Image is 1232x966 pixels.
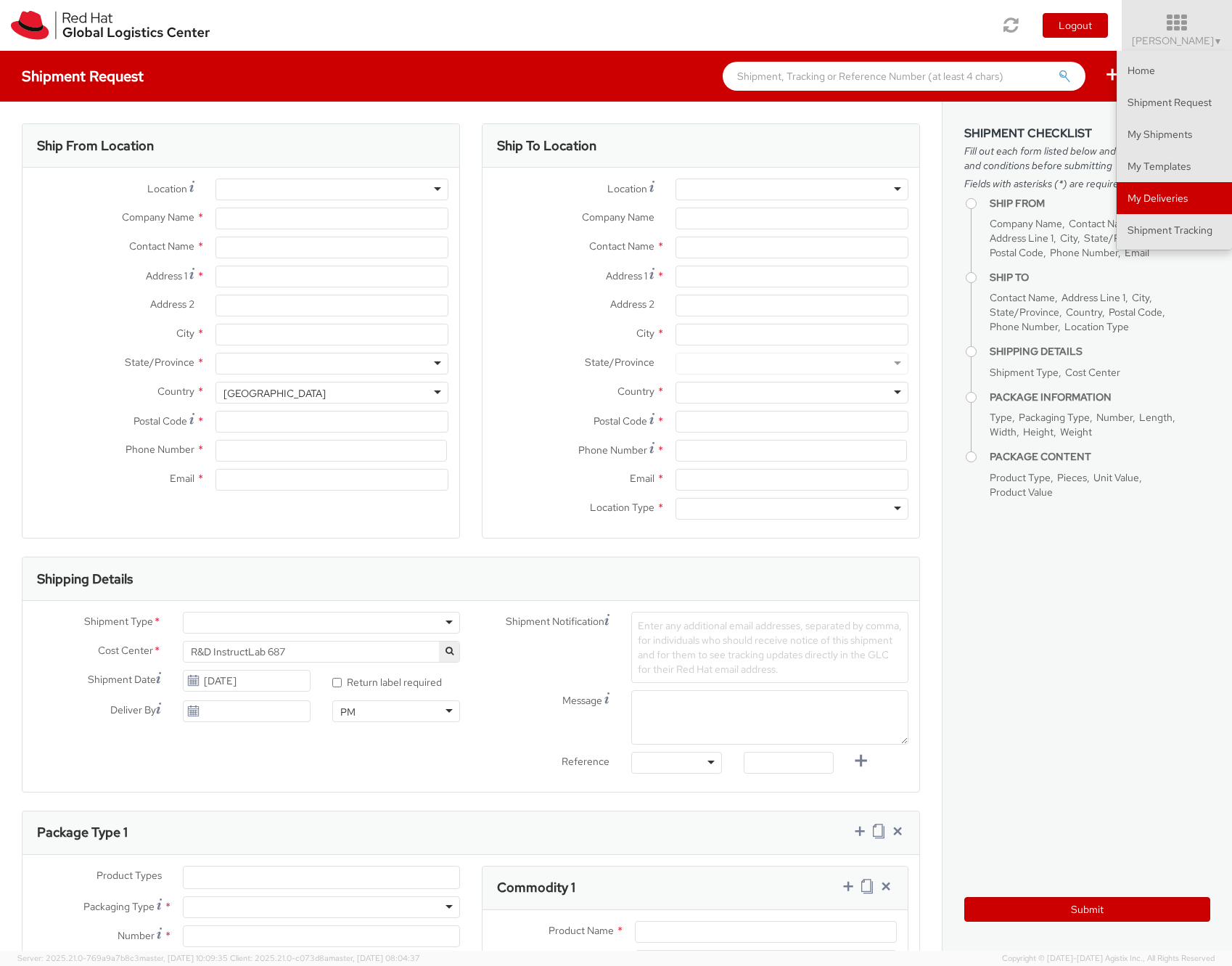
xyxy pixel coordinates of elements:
span: R&D InstructLab 687 [191,645,452,658]
img: rh-logistics-00dfa346123c4ec078e1.svg [11,11,210,40]
span: Deliver By [110,703,156,718]
span: Phone Number [578,443,647,457]
span: Address Line 1 [990,232,1054,245]
span: Fill out each form listed below and agree to the terms and conditions before submitting [964,144,1210,173]
span: Email [170,472,194,485]
span: Contact Name [1069,217,1134,230]
span: Address 1 [606,269,647,282]
span: Country [617,385,654,398]
h3: Shipment Checklist [964,127,1210,140]
span: Packaging Type [1019,411,1090,424]
span: Address 2 [150,298,194,311]
span: Type [990,411,1012,424]
span: Contact Name [129,240,194,253]
span: Number [1096,411,1133,424]
span: Postal Code [1109,306,1162,319]
span: Enter any additional email addresses, separated by comma, for individuals who should receive noti... [638,619,902,676]
span: State/Province [1084,232,1154,245]
span: Shipment Type [990,366,1059,379]
span: Cost Center [98,643,153,660]
h4: Package Information [990,392,1210,403]
label: Return label required [332,673,444,689]
span: Product Types [96,869,162,882]
span: Number [118,929,155,942]
span: Postal Code [134,414,187,427]
h4: Ship From [990,198,1210,209]
span: Unit Value [1093,471,1139,484]
span: Location [147,182,187,195]
span: Location [607,182,647,195]
span: master, [DATE] 08:04:37 [329,953,420,963]
span: Message [562,694,602,707]
span: Address Line 1 [1061,291,1125,304]
span: City [1060,232,1077,245]
span: Shipment Type [84,614,153,631]
span: Email [1125,246,1149,259]
span: City [176,327,194,340]
h3: Ship From Location [37,139,154,153]
a: Shipment Tracking [1117,214,1232,246]
a: My Deliveries [1117,182,1232,214]
span: Pieces [1057,471,1087,484]
h4: Package Content [990,451,1210,462]
span: Cost Center [1065,366,1120,379]
span: Location Type [590,501,654,514]
span: Height [1023,425,1054,438]
span: Packaging Type [83,900,155,913]
span: Country [157,385,194,398]
span: Postal Code [594,414,647,427]
h4: Shipment Request [22,68,144,84]
span: Shipment Date [88,672,156,687]
span: Client: 2025.21.0-c073d8a [230,953,420,963]
h4: Ship To [990,272,1210,283]
span: State/Province [585,356,654,369]
span: Location Type [1064,320,1129,333]
span: Fields with asterisks (*) are required [964,176,1210,191]
span: Server: 2025.21.0-769a9a7b8c3 [17,953,228,963]
div: [GEOGRAPHIC_DATA] [223,386,326,401]
span: Shipment Notification [506,614,604,629]
span: Email [630,472,654,485]
span: City [636,327,654,340]
span: Address 2 [610,298,654,311]
span: Contact Name [990,291,1055,304]
a: My Shipments [1117,118,1232,150]
span: Phone Number [1050,246,1118,259]
span: Postal Code [990,246,1043,259]
span: Product Type [990,471,1051,484]
span: State/Province [990,306,1059,319]
button: Submit [964,897,1210,922]
span: R&D InstructLab 687 [183,641,460,663]
span: Address 1 [146,269,187,282]
span: Company Name [990,217,1062,230]
span: Weight [1060,425,1092,438]
span: State/Province [125,356,194,369]
span: Company Name [122,210,194,224]
span: Company Name [582,210,654,224]
span: Reference [562,755,609,768]
span: Phone Number [990,320,1058,333]
span: Width [990,425,1017,438]
h3: Shipping Details [37,572,133,586]
input: Shipment, Tracking or Reference Number (at least 4 chars) [723,62,1085,91]
h4: Shipping Details [990,346,1210,357]
span: Copyright © [DATE]-[DATE] Agistix Inc., All Rights Reserved [1002,953,1215,965]
button: Logout [1043,13,1108,38]
h3: Package Type 1 [37,825,128,840]
a: Home [1117,54,1232,86]
span: [PERSON_NAME] [1132,34,1223,47]
h3: Ship To Location [497,139,596,153]
span: Product Name [549,924,614,937]
div: PM [340,705,356,719]
input: Return label required [332,678,342,687]
span: Country [1066,306,1102,319]
span: master, [DATE] 10:09:35 [139,953,228,963]
span: City [1132,291,1149,304]
span: Phone Number [126,443,194,456]
a: Shipment Request [1117,86,1232,118]
span: ▼ [1214,36,1223,47]
a: My Templates [1117,150,1232,182]
span: Length [1139,411,1173,424]
h3: Commodity 1 [497,880,575,895]
span: Product Value [990,486,1053,499]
